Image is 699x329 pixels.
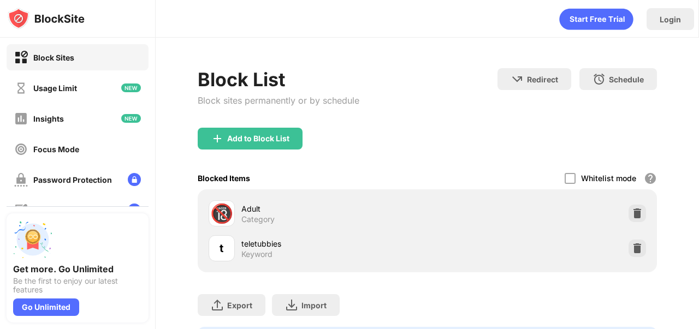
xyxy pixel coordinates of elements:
[13,277,142,294] div: Be the first to enjoy our latest features
[8,8,85,29] img: logo-blocksite.svg
[581,174,636,183] div: Whitelist mode
[14,81,28,95] img: time-usage-off.svg
[220,240,223,256] div: t
[301,301,327,310] div: Import
[13,220,52,259] img: push-unlimited.svg
[128,173,141,186] img: lock-menu.svg
[128,204,141,217] img: lock-menu.svg
[559,8,633,30] div: animation
[198,95,359,106] div: Block sites permanently or by schedule
[241,203,428,214] div: Adult
[241,214,275,224] div: Category
[13,264,142,274] div: Get more. Go Unlimited
[121,83,141,92] img: new-icon.svg
[121,114,141,123] img: new-icon.svg
[33,145,79,154] div: Focus Mode
[241,238,428,249] div: teletubbies
[527,75,558,84] div: Redirect
[198,174,250,183] div: Blocked Items
[660,15,681,24] div: Login
[33,114,64,123] div: Insights
[33,83,77,93] div: Usage Limit
[33,175,112,184] div: Password Protection
[609,75,644,84] div: Schedule
[14,204,28,217] img: customize-block-page-off.svg
[227,301,252,310] div: Export
[227,134,289,143] div: Add to Block List
[14,142,28,156] img: focus-off.svg
[210,202,233,225] div: 🔞
[198,68,359,91] div: Block List
[13,298,79,316] div: Go Unlimited
[241,249,273,259] div: Keyword
[14,51,28,64] img: block-on.svg
[14,173,28,187] img: password-protection-off.svg
[33,206,105,215] div: Custom Block Page
[33,53,74,62] div: Block Sites
[14,112,28,125] img: insights-off.svg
